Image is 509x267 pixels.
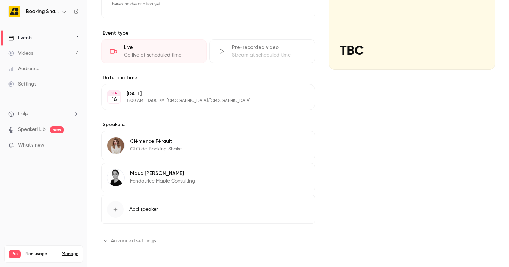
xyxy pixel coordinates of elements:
p: Clémence Férault [130,138,182,145]
div: Videos [8,50,33,57]
div: Maud LicariMaud [PERSON_NAME]Fondatrice Maple Consulting [101,163,315,192]
p: [DATE] [127,90,278,97]
span: Help [18,110,28,118]
button: Advanced settings [101,235,160,246]
div: Events [8,35,32,42]
a: SpeakerHub [18,126,46,133]
p: 11:00 AM - 12:00 PM, [GEOGRAPHIC_DATA]/[GEOGRAPHIC_DATA] [127,98,278,104]
section: Advanced settings [101,235,315,246]
p: Maud [PERSON_NAME] [130,170,195,177]
div: Go live at scheduled time [124,52,198,59]
p: CEO de Booking Shake [130,146,182,153]
label: Date and time [101,74,315,81]
iframe: Noticeable Trigger [70,142,79,149]
div: Pre-recorded video [232,44,306,51]
a: Manage [62,251,78,257]
div: Audience [8,65,39,72]
span: Add speaker [129,206,158,213]
span: Pro [9,250,21,258]
img: Maud Licari [107,169,124,186]
div: LiveGo live at scheduled time [101,39,207,63]
p: Fondatrice Maple Consulting [130,178,195,185]
span: Plan usage [25,251,58,257]
div: Stream at scheduled time [232,52,306,59]
div: SEP [108,91,120,96]
span: Advanced settings [111,237,156,244]
img: Clémence Férault [107,137,124,154]
div: Live [124,44,198,51]
button: Add speaker [101,195,315,224]
div: Pre-recorded videoStream at scheduled time [209,39,315,63]
span: What's new [18,142,44,149]
h6: Booking Shake [26,8,59,15]
label: Speakers [101,121,315,128]
p: 16 [112,96,117,103]
div: Settings [8,81,36,88]
li: help-dropdown-opener [8,110,79,118]
p: Event type [101,30,315,37]
div: Clémence FéraultClémence FéraultCEO de Booking Shake [101,131,315,160]
span: new [50,126,64,133]
img: Booking Shake [9,6,20,17]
